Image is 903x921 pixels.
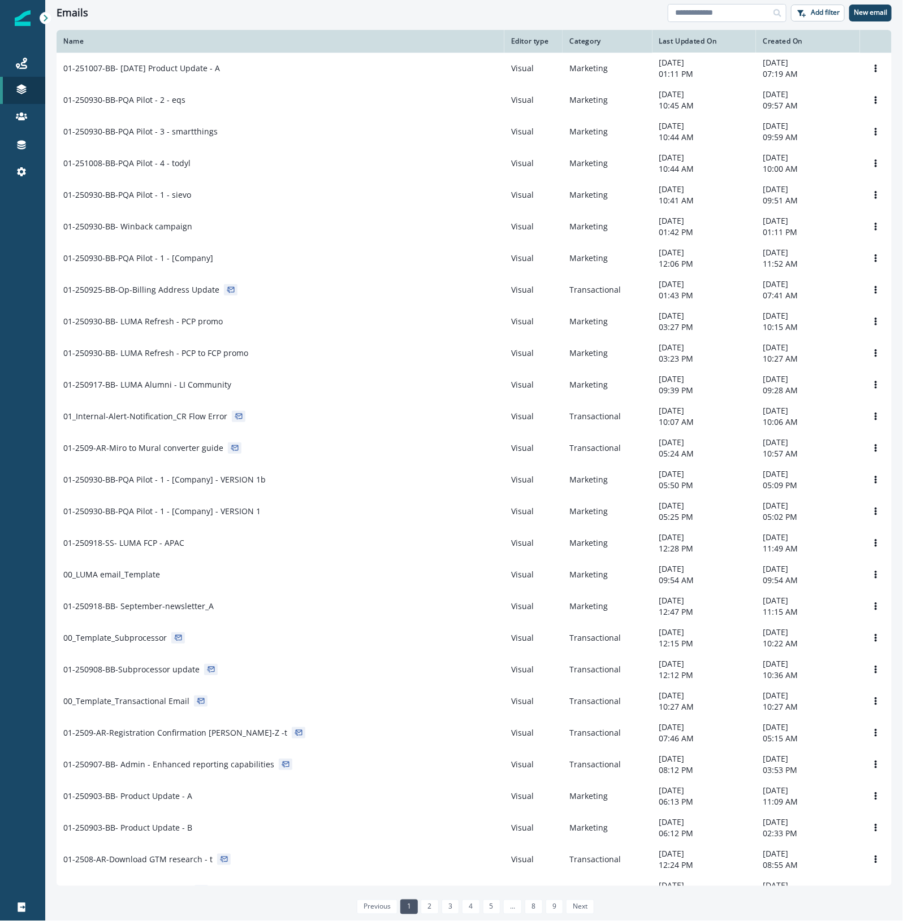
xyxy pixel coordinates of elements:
[867,376,885,393] button: Options
[57,812,892,844] a: 01-250903-BB- Product Update - BVisualMarketing[DATE]06:12 PM[DATE]02:33 PMOptions
[763,132,853,143] p: 09:59 AM
[563,685,652,717] td: Transactional
[763,627,853,638] p: [DATE]
[511,37,556,46] div: Editor type
[791,5,845,21] button: Add filter
[659,511,750,523] p: 05:25 PM
[867,155,885,172] button: Options
[57,7,88,19] h1: Emails
[659,828,750,839] p: 06:12 PM
[659,753,750,764] p: [DATE]
[763,37,853,46] div: Created On
[504,844,563,875] td: Visual
[563,464,652,496] td: Marketing
[659,405,750,416] p: [DATE]
[867,819,885,836] button: Options
[659,37,750,46] div: Last Updated On
[659,68,750,80] p: 01:11 PM
[659,310,750,322] p: [DATE]
[63,442,223,454] p: 01-2509-AR-Miro to Mural converter guide
[659,468,750,480] p: [DATE]
[763,342,853,353] p: [DATE]
[63,284,219,296] p: 01-250925-BB-Op-Billing Address Update
[763,120,853,132] p: [DATE]
[659,342,750,353] p: [DATE]
[867,503,885,520] button: Options
[763,279,853,290] p: [DATE]
[659,279,750,290] p: [DATE]
[63,37,498,46] div: Name
[563,749,652,780] td: Transactional
[57,717,892,749] a: 01-2509-AR-Registration Confirmation [PERSON_NAME]-Z -tVisualTransactional[DATE]07:46 AM[DATE]05:...
[867,440,885,457] button: Options
[763,290,853,301] p: 07:41 AM
[659,606,750,618] p: 12:47 PM
[63,347,248,359] p: 01-250930-BB- LUMA Refresh - PCP to FCP promo
[763,828,853,839] p: 02:33 PM
[563,53,652,84] td: Marketing
[504,116,563,147] td: Visual
[849,5,892,21] button: New email
[504,654,563,685] td: Visual
[763,448,853,459] p: 10:57 AM
[659,247,750,258] p: [DATE]
[659,595,750,606] p: [DATE]
[763,405,853,416] p: [DATE]
[57,844,892,875] a: 01-2508-AR-Download GTM research - tVisualTransactional[DATE]12:24 PM[DATE]08:55 AMOptions
[504,749,563,780] td: Visual
[763,247,853,258] p: [DATE]
[63,632,167,644] p: 00_Template_Subprocessor
[57,274,892,306] a: 01-250925-BB-Op-Billing Address UpdateVisualTransactional[DATE]01:43 PM[DATE]07:41 AMOptions
[504,211,563,242] td: Visual
[867,535,885,551] button: Options
[867,408,885,425] button: Options
[563,84,652,116] td: Marketing
[546,900,563,914] a: Page 9
[504,147,563,179] td: Visual
[659,690,750,701] p: [DATE]
[763,163,853,175] p: 10:00 AM
[57,780,892,812] a: 01-250903-BB- Product Update - AVisualMarketing[DATE]06:13 PM[DATE]11:09 AMOptions
[566,900,594,914] a: Next page
[57,179,892,211] a: 01-250930-BB-PQA Pilot - 1 - sievoVisualMarketing[DATE]10:41 AM[DATE]09:51 AMOptions
[563,242,652,274] td: Marketing
[659,385,750,396] p: 09:39 PM
[504,337,563,369] td: Visual
[63,822,192,833] p: 01-250903-BB- Product Update - B
[63,158,191,169] p: 01-251008-BB-PQA Pilot - 4 - todyl
[563,590,652,622] td: Marketing
[763,764,853,776] p: 03:53 PM
[63,854,213,865] p: 01-2508-AR-Download GTM research - t
[63,221,192,232] p: 01-250930-BB- Winback campaign
[63,885,190,897] p: 01-2508-AR-Async collab guide - t
[504,559,563,590] td: Visual
[659,638,750,649] p: 12:15 PM
[504,179,563,211] td: Visual
[763,816,853,828] p: [DATE]
[57,749,892,780] a: 01-250907-BB- Admin - Enhanced reporting capabilitiesVisualTransactional[DATE]08:12 PM[DATE]03:53...
[400,900,418,914] a: Page 1 is your current page
[763,195,853,206] p: 09:51 AM
[659,880,750,891] p: [DATE]
[57,53,892,84] a: 01-251007-BB- [DATE] Product Update - AVisualMarketing[DATE]01:11 PM[DATE]07:19 AMOptions
[63,790,192,802] p: 01-250903-BB- Product Update - A
[763,511,853,523] p: 05:02 PM
[659,796,750,807] p: 06:13 PM
[763,701,853,713] p: 10:27 AM
[563,844,652,875] td: Transactional
[659,658,750,670] p: [DATE]
[63,759,274,770] p: 01-250907-BB- Admin - Enhanced reporting capabilities
[63,537,184,549] p: 01-250918-SS- LUMA FCP - APAC
[763,258,853,270] p: 11:52 AM
[57,84,892,116] a: 01-250930-BB-PQA Pilot - 2 - eqsVisualMarketing[DATE]10:45 AM[DATE]09:57 AMOptions
[659,859,750,871] p: 12:24 PM
[763,310,853,322] p: [DATE]
[504,527,563,559] td: Visual
[504,875,563,907] td: Visual
[57,211,892,242] a: 01-250930-BB- Winback campaignVisualMarketing[DATE]01:42 PM[DATE]01:11 PMOptions
[503,900,522,914] a: Jump forward
[563,274,652,306] td: Transactional
[504,306,563,337] td: Visual
[867,883,885,900] button: Options
[763,480,853,491] p: 05:09 PM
